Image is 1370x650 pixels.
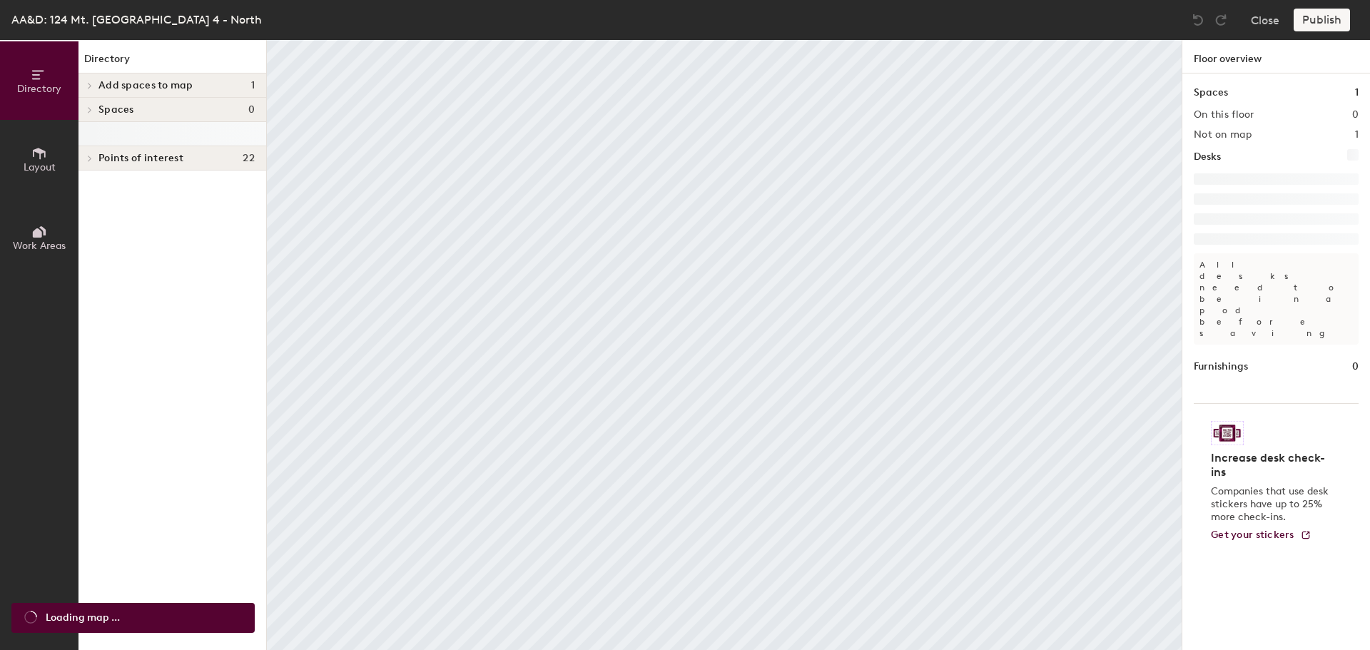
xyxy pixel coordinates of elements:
span: Directory [17,83,61,95]
p: All desks need to be in a pod before saving [1194,253,1359,345]
h1: Floor overview [1182,40,1370,73]
canvas: Map [267,40,1182,650]
span: Layout [24,161,56,173]
h1: Furnishings [1194,359,1248,375]
h2: 1 [1355,129,1359,141]
a: Get your stickers [1211,529,1311,542]
h2: 0 [1352,109,1359,121]
h1: 0 [1352,359,1359,375]
span: Work Areas [13,240,66,252]
h4: Increase desk check-ins [1211,451,1333,479]
span: Points of interest [98,153,183,164]
img: Sticker logo [1211,421,1244,445]
span: Get your stickers [1211,529,1294,541]
h1: Desks [1194,149,1221,165]
span: Spaces [98,104,134,116]
h2: Not on map [1194,129,1252,141]
span: Loading map ... [46,610,120,626]
h2: On this floor [1194,109,1254,121]
button: Close [1251,9,1279,31]
div: AA&D: 124 Mt. [GEOGRAPHIC_DATA] 4 - North [11,11,262,29]
img: Undo [1191,13,1205,27]
h1: Directory [78,51,266,73]
h1: Spaces [1194,85,1228,101]
span: 0 [248,104,255,116]
img: Redo [1214,13,1228,27]
span: 1 [251,80,255,91]
h1: 1 [1355,85,1359,101]
p: Companies that use desk stickers have up to 25% more check-ins. [1211,485,1333,524]
span: 22 [243,153,255,164]
span: Add spaces to map [98,80,193,91]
